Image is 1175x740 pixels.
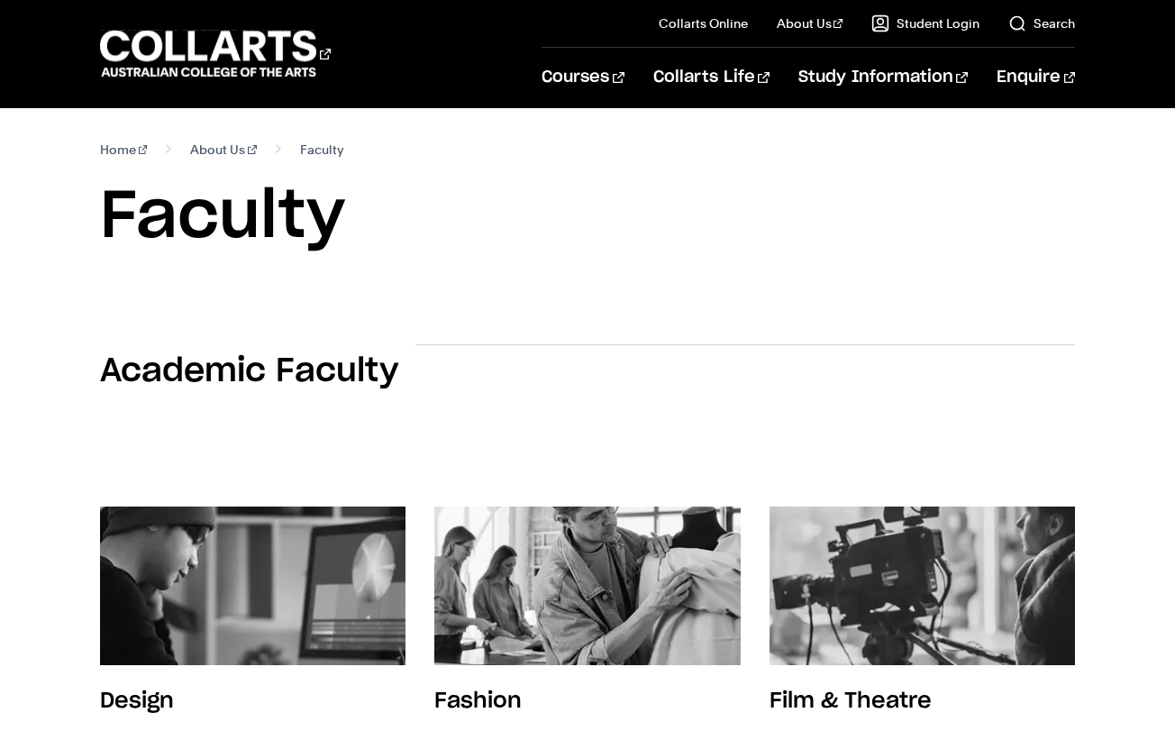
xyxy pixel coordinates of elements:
a: Courses [542,48,624,107]
h1: Faculty [100,177,1075,258]
h3: Film & Theatre [770,690,932,712]
a: About Us [190,137,257,162]
span: Faculty [300,137,343,162]
div: Go to homepage [100,28,331,79]
a: Search [1008,14,1075,32]
a: Student Login [871,14,979,32]
h2: Academic Faculty [100,352,398,391]
a: About Us [777,14,843,32]
a: Home [100,137,148,162]
h3: Fashion [434,690,522,712]
a: Enquire [997,48,1075,107]
h3: Design [100,690,174,712]
a: Collarts Life [653,48,770,107]
a: Collarts Online [659,14,748,32]
a: Study Information [798,48,968,107]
